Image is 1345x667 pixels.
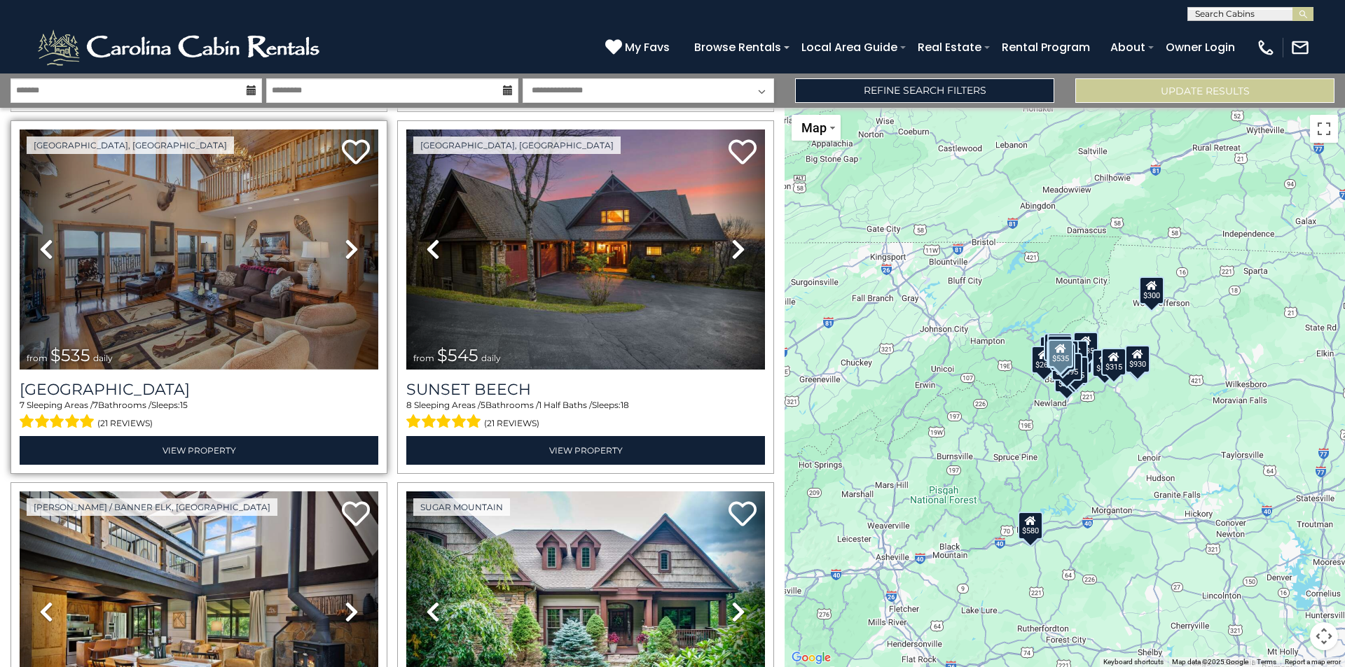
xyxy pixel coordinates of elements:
span: 8 [406,400,412,410]
span: My Favs [625,38,670,56]
div: $281 [1044,332,1069,360]
h3: Southern Star Lodge [20,380,378,399]
span: 1 Half Baths / [539,400,592,410]
div: $535 [1048,339,1073,367]
a: Open this area in Google Maps (opens a new window) [788,649,834,667]
div: $350 [1054,365,1080,393]
a: Add to favorites [729,500,757,530]
img: phone-regular-white.png [1256,38,1276,57]
a: View Property [406,436,765,465]
a: View Property [20,436,378,465]
span: daily [93,353,113,363]
img: thumbnail_163268257.jpeg [20,129,378,370]
div: $315 [1124,346,1150,374]
span: Map data ©2025 Google [1172,658,1248,666]
a: Terms [1257,658,1276,666]
div: $300 [1139,276,1164,304]
img: White-1-2.png [35,27,326,69]
a: Add to favorites [729,138,757,168]
div: $305 [1063,356,1089,384]
span: (21 reviews) [97,414,153,433]
span: daily [481,353,501,363]
div: $580 [1018,511,1043,539]
a: [GEOGRAPHIC_DATA] [20,380,378,399]
a: Owner Login [1159,35,1242,59]
button: Keyboard shortcuts [1103,657,1164,667]
button: Toggle fullscreen view [1310,115,1338,143]
a: [PERSON_NAME] / Banner Elk, [GEOGRAPHIC_DATA] [27,498,277,516]
a: About [1103,35,1152,59]
button: Map camera controls [1310,622,1338,650]
a: [GEOGRAPHIC_DATA], [GEOGRAPHIC_DATA] [27,136,234,154]
a: Sunset Beech [406,380,765,399]
img: mail-regular-white.png [1290,38,1310,57]
div: $480 [1092,349,1117,377]
span: Map [801,120,827,135]
div: Sleeping Areas / Bathrooms / Sleeps: [20,399,378,433]
span: 5 [481,400,485,410]
a: Local Area Guide [794,35,904,59]
a: Sugar Mountain [413,498,510,516]
span: (21 reviews) [484,414,539,433]
div: $300 [1047,333,1072,361]
div: $325 [1047,335,1072,363]
span: $535 [50,345,90,365]
div: $1,095 [1051,353,1082,381]
img: thumbnail_163281354.jpeg [406,129,765,370]
span: 7 [20,400,25,410]
div: $545 [1048,340,1073,368]
div: $635 [1073,332,1098,360]
button: Change map style [792,115,841,141]
span: 18 [621,400,629,410]
div: $375 [1061,358,1087,386]
a: Browse Rentals [687,35,788,59]
div: $930 [1125,345,1150,373]
a: Refine Search Filters [795,78,1054,103]
a: Add to favorites [342,500,370,530]
a: My Favs [605,38,673,57]
div: $570 [1050,342,1075,370]
a: Rental Program [995,35,1097,59]
button: Update Results [1075,78,1334,103]
div: Sleeping Areas / Bathrooms / Sleeps: [406,399,765,433]
a: Report a map error [1285,658,1341,666]
a: [GEOGRAPHIC_DATA], [GEOGRAPHIC_DATA] [413,136,621,154]
span: from [413,353,434,363]
span: from [27,353,48,363]
a: Add to favorites [342,138,370,168]
span: 7 [93,400,98,410]
span: $545 [437,345,478,365]
img: Google [788,649,834,667]
div: $315 [1101,347,1126,375]
span: 15 [180,400,188,410]
a: Real Estate [911,35,988,59]
div: $260 [1031,345,1056,373]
